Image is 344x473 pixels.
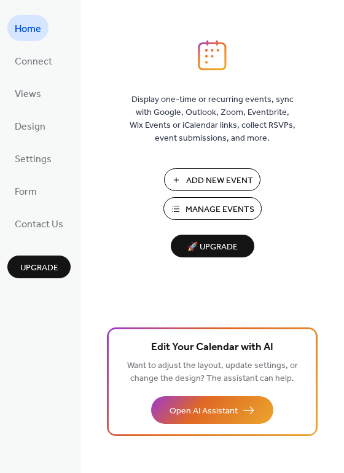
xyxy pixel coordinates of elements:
[7,178,44,204] a: Form
[7,15,49,41] a: Home
[164,168,260,191] button: Add New Event
[127,358,298,387] span: Want to adjust the layout, update settings, or change the design? The assistant can help.
[163,197,262,220] button: Manage Events
[15,117,45,136] span: Design
[186,203,254,216] span: Manage Events
[15,85,41,104] span: Views
[151,396,273,424] button: Open AI Assistant
[15,215,63,234] span: Contact Us
[7,80,49,106] a: Views
[20,262,58,275] span: Upgrade
[186,174,253,187] span: Add New Event
[15,20,41,39] span: Home
[7,210,71,237] a: Contact Us
[15,182,37,201] span: Form
[7,112,53,139] a: Design
[7,256,71,278] button: Upgrade
[198,40,226,71] img: logo_icon.svg
[151,339,273,356] span: Edit Your Calendar with AI
[15,52,52,71] span: Connect
[178,239,247,256] span: 🚀 Upgrade
[7,145,59,171] a: Settings
[170,405,238,418] span: Open AI Assistant
[7,47,60,74] a: Connect
[171,235,254,257] button: 🚀 Upgrade
[15,150,52,169] span: Settings
[130,93,295,145] span: Display one-time or recurring events, sync with Google, Outlook, Zoom, Eventbrite, Wix Events or ...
